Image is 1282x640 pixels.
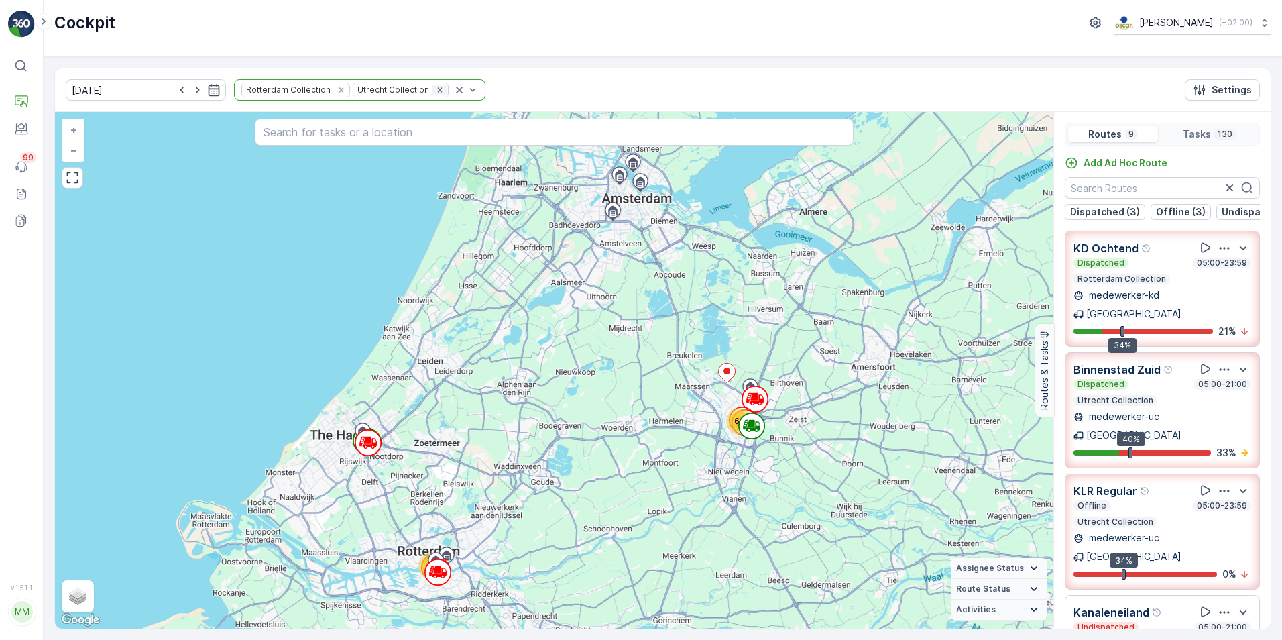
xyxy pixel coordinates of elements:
[726,408,753,435] div: 60
[956,563,1024,574] span: Assignee Status
[1086,307,1181,321] p: [GEOGRAPHIC_DATA]
[956,604,996,615] span: Activities
[1076,395,1155,406] p: Utrecht Collection
[1076,258,1126,268] p: Dispatched
[66,79,226,101] input: dd/mm/yyyy
[1197,622,1248,633] p: 05:00-21:00
[70,124,76,136] span: +
[8,584,35,592] span: v 1.51.1
[1073,604,1149,621] p: Kanaleneiland
[1151,204,1211,220] button: Offline (3)
[1076,622,1136,633] p: Undispatched
[353,83,431,96] div: Utrecht Collection
[1216,446,1236,460] p: 33 %
[1139,16,1214,30] p: [PERSON_NAME]
[734,416,745,426] span: 60
[8,11,35,38] img: logo
[1127,129,1135,140] p: 9
[1076,517,1155,527] p: Utrecht Collection
[1163,364,1174,375] div: Help Tooltip Icon
[1117,432,1145,447] div: 40%
[63,120,83,140] a: Zoom In
[8,154,35,180] a: 99
[951,600,1047,621] summary: Activities
[1086,410,1159,423] p: medewerker-uc
[11,601,33,623] div: MM
[1196,500,1248,511] p: 05:00-23:59
[1218,325,1236,338] p: 21 %
[1073,362,1161,378] p: Binnenstad Zuid
[1152,607,1163,618] div: Help Tooltip Icon
[1076,500,1108,511] p: Offline
[1086,531,1159,545] p: medewerker-uc
[1219,17,1252,28] p: ( +02:00 )
[956,584,1010,594] span: Route Status
[8,594,35,629] button: MM
[63,582,93,611] a: Layers
[63,140,83,160] a: Zoom Out
[1141,243,1152,254] div: Help Tooltip Icon
[1065,156,1167,170] a: Add Ad Hoc Route
[1197,379,1248,390] p: 05:00-21:00
[54,12,115,34] p: Cockpit
[1073,483,1137,499] p: KLR Regular
[1222,568,1236,581] p: 0 %
[255,119,854,146] input: Search for tasks or a location
[58,611,103,629] a: Open this area in Google Maps (opens a new window)
[70,144,77,156] span: −
[1212,83,1252,97] p: Settings
[1038,341,1051,411] p: Routes & Tasks
[1084,156,1167,170] p: Add Ad Hoc Route
[1108,338,1137,353] div: 34%
[432,85,447,95] div: Remove Utrecht Collection
[951,579,1047,600] summary: Route Status
[1065,177,1260,199] input: Search Routes
[1140,486,1151,496] div: Help Tooltip Icon
[418,553,445,580] div: 69
[1088,127,1122,141] p: Routes
[1076,379,1126,390] p: Dispatched
[1086,288,1159,302] p: medewerker-kd
[1065,204,1145,220] button: Dispatched (3)
[334,85,349,95] div: Remove Rotterdam Collection
[242,83,333,96] div: Rotterdam Collection
[1156,205,1206,219] p: Offline (3)
[1216,129,1234,140] p: 130
[1196,258,1248,268] p: 05:00-23:59
[1076,274,1167,284] p: Rotterdam Collection
[1183,127,1211,141] p: Tasks
[1114,11,1271,35] button: [PERSON_NAME](+02:00)
[1185,79,1260,101] button: Settings
[1110,553,1138,568] div: 34%
[1086,550,1181,564] p: [GEOGRAPHIC_DATA]
[951,558,1047,579] summary: Assignee Status
[1114,15,1134,30] img: basis-logo_rgb2x.png
[23,152,34,163] p: 99
[1073,240,1139,256] p: KD Ochtend
[1070,205,1140,219] p: Dispatched (3)
[58,611,103,629] img: Google
[1086,429,1181,442] p: [GEOGRAPHIC_DATA]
